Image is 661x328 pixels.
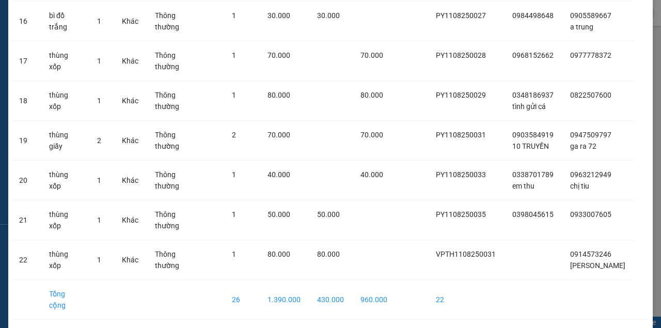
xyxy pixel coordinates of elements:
[147,161,193,200] td: Thông thường
[436,131,486,139] span: PY1108250031
[41,41,89,81] td: thùng xốp
[570,250,611,258] span: 0914573246
[512,102,546,111] span: tình gửi cá
[41,240,89,280] td: thùng xốp
[570,170,611,179] span: 0963212949
[570,23,593,31] span: a trung
[41,121,89,161] td: thùng giấy
[11,200,41,240] td: 21
[570,261,625,270] span: [PERSON_NAME]
[512,142,549,150] span: 10 TRUYỀN
[267,170,290,179] span: 40.000
[97,97,101,105] span: 1
[41,2,89,41] td: bì đồ trắng
[309,280,352,320] td: 430.000
[11,161,41,200] td: 20
[436,250,496,258] span: VPTH1108250031
[11,2,41,41] td: 16
[512,91,554,99] span: 0348186937
[436,11,486,20] span: PY1108250027
[570,91,611,99] span: 0822507600
[232,91,236,99] span: 1
[436,51,486,59] span: PY1108250028
[360,131,383,139] span: 70.000
[232,170,236,179] span: 1
[512,11,554,20] span: 0984498648
[267,250,290,258] span: 80.000
[11,41,41,81] td: 17
[436,91,486,99] span: PY1108250029
[147,41,193,81] td: Thông thường
[11,121,41,161] td: 19
[317,11,340,20] span: 30.000
[512,131,554,139] span: 0903584919
[114,2,147,41] td: Khác
[259,280,309,320] td: 1.390.000
[512,170,554,179] span: 0338701789
[360,91,383,99] span: 80.000
[317,250,340,258] span: 80.000
[232,11,236,20] span: 1
[114,41,147,81] td: Khác
[267,91,290,99] span: 80.000
[114,81,147,121] td: Khác
[360,51,383,59] span: 70.000
[147,200,193,240] td: Thông thường
[360,170,383,179] span: 40.000
[147,2,193,41] td: Thông thường
[232,250,236,258] span: 1
[512,51,554,59] span: 0968152662
[428,280,504,320] td: 22
[114,240,147,280] td: Khác
[512,210,554,218] span: 0398045615
[97,176,101,184] span: 1
[570,131,611,139] span: 0947509797
[97,57,101,65] span: 1
[41,161,89,200] td: thùng xốp
[41,280,89,320] td: Tổng cộng
[570,142,596,150] span: ga ra 72
[11,240,41,280] td: 22
[114,121,147,161] td: Khác
[267,11,290,20] span: 30.000
[267,51,290,59] span: 70.000
[147,81,193,121] td: Thông thường
[97,17,101,25] span: 1
[97,256,101,264] span: 1
[570,182,589,190] span: chị tiu
[436,170,486,179] span: PY1108250033
[41,200,89,240] td: thùng xốp
[267,210,290,218] span: 50.000
[267,131,290,139] span: 70.000
[224,280,259,320] td: 26
[570,51,611,59] span: 0977778372
[570,11,611,20] span: 0905589667
[147,240,193,280] td: Thông thường
[232,131,236,139] span: 2
[114,161,147,200] td: Khác
[570,210,611,218] span: 0933007605
[147,121,193,161] td: Thông thường
[352,280,396,320] td: 960.000
[232,51,236,59] span: 1
[317,210,340,218] span: 50.000
[11,81,41,121] td: 18
[97,136,101,145] span: 2
[114,200,147,240] td: Khác
[97,216,101,224] span: 1
[232,210,236,218] span: 1
[436,210,486,218] span: PY1108250035
[512,182,534,190] span: em thu
[41,81,89,121] td: thùng xốp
